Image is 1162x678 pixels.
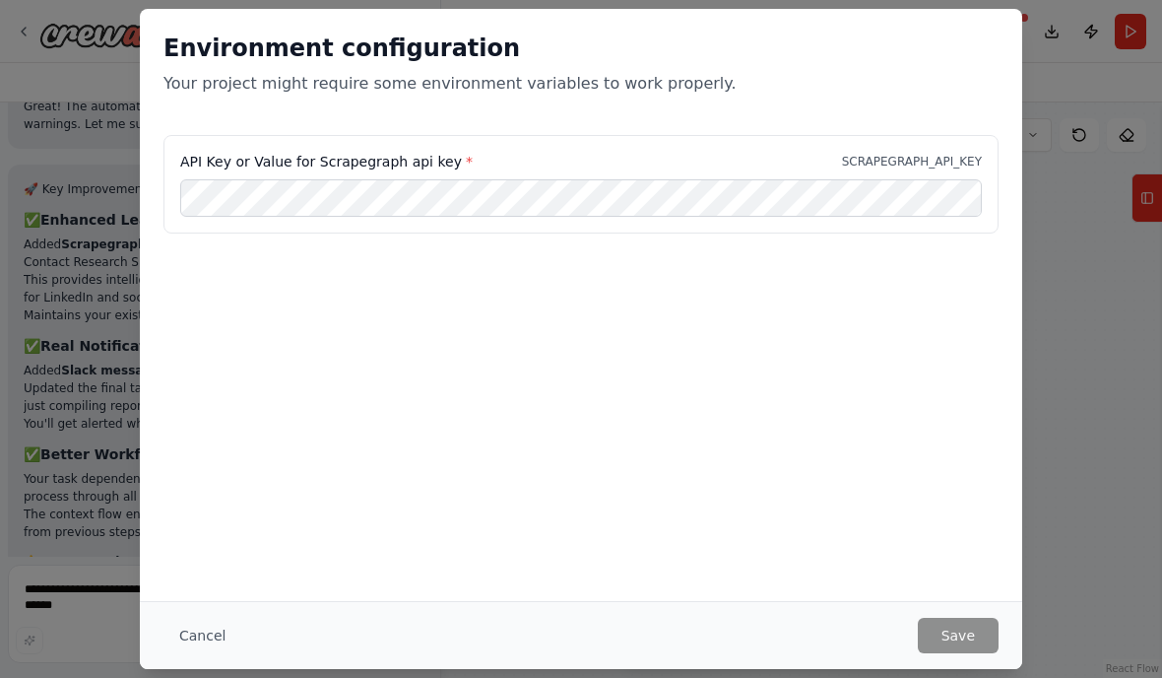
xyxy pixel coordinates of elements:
label: API Key or Value for Scrapegraph api key [180,152,473,171]
h2: Environment configuration [163,33,999,64]
button: Cancel [163,618,241,653]
p: SCRAPEGRAPH_API_KEY [842,154,982,169]
p: Your project might require some environment variables to work properly. [163,72,999,96]
button: Save [918,618,999,653]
